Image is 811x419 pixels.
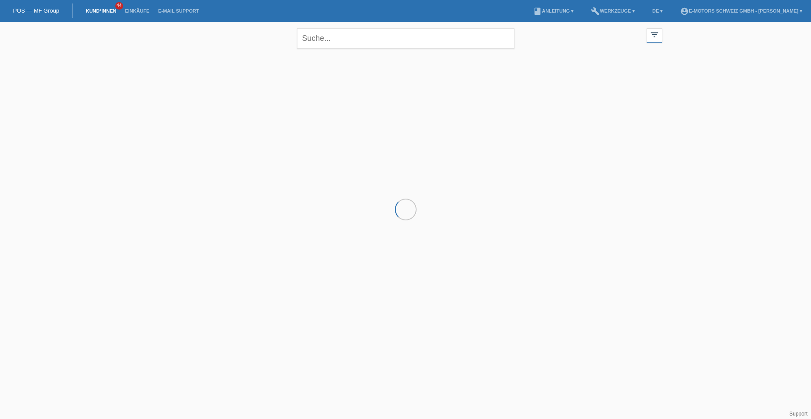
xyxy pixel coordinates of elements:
a: account_circleE-Motors Schweiz GmbH - [PERSON_NAME] ▾ [676,8,807,13]
a: E-Mail Support [154,8,204,13]
i: filter_list [650,30,659,40]
a: Support [789,411,808,417]
i: book [533,7,542,16]
a: buildWerkzeuge ▾ [587,8,639,13]
i: account_circle [680,7,689,16]
a: bookAnleitung ▾ [529,8,578,13]
a: Kund*innen [81,8,120,13]
i: build [591,7,600,16]
input: Suche... [297,28,514,49]
span: 44 [115,2,123,10]
a: Einkäufe [120,8,154,13]
a: DE ▾ [648,8,667,13]
a: POS — MF Group [13,7,59,14]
